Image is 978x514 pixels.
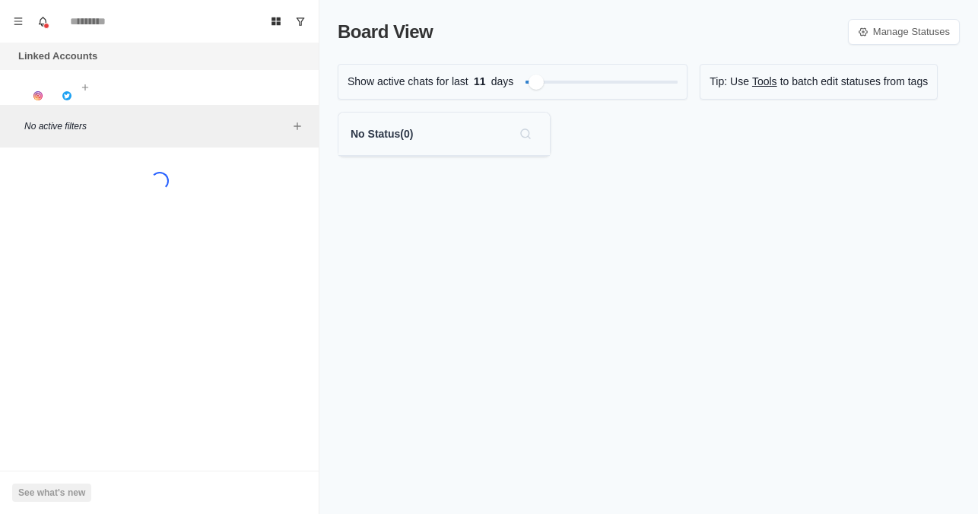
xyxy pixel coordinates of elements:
button: Notifications [30,9,55,33]
p: Board View [338,18,433,46]
img: picture [62,91,71,100]
p: Show active chats for last [348,74,468,90]
button: Add account [76,78,94,97]
a: Manage Statuses [848,19,960,45]
a: Tools [752,74,777,90]
button: Menu [6,9,30,33]
button: See what's new [12,484,91,502]
p: Linked Accounts [18,49,97,64]
span: 11 [468,74,491,90]
p: No active filters [24,119,288,133]
button: Add filters [288,117,306,135]
p: Tip: Use [710,74,749,90]
p: days [491,74,514,90]
div: Filter by activity days [529,75,544,90]
p: No Status ( 0 ) [351,126,413,142]
p: to batch edit statuses from tags [780,74,929,90]
button: Search [513,122,538,146]
button: Board View [264,9,288,33]
button: Show unread conversations [288,9,313,33]
img: picture [33,91,43,100]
